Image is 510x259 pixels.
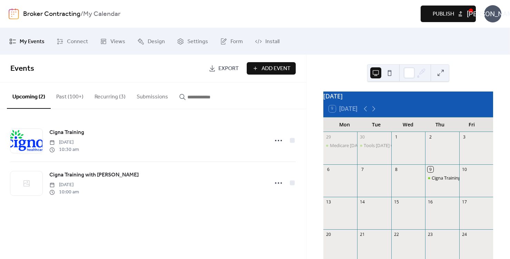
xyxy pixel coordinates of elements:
span: Events [10,61,34,76]
div: 6 [325,166,331,172]
div: 14 [360,199,365,205]
span: Publish [433,10,454,18]
span: Add Event [262,65,291,73]
div: 20 [325,231,331,237]
div: [PERSON_NAME] [484,5,501,22]
span: Settings [187,36,208,47]
div: 29 [325,134,331,140]
div: 7 [360,166,365,172]
a: Export [204,62,244,75]
span: [DATE] [49,139,79,146]
button: Past (100+) [51,83,89,108]
div: 15 [393,199,399,205]
a: Install [250,31,285,52]
div: 21 [360,231,365,237]
div: Cigna Training [432,175,461,181]
b: / [80,8,83,21]
a: Cigna Training with [PERSON_NAME] [49,171,139,180]
div: 1 [393,134,399,140]
span: Form [231,36,243,47]
div: Medicare [DATE] with [PERSON_NAME] [330,142,410,148]
a: Cigna Training [49,128,84,137]
a: Broker Contracting [23,8,80,21]
button: Publish [421,6,476,22]
span: 10:00 am [49,189,79,196]
div: 9 [428,166,433,172]
button: Submissions [131,83,174,108]
span: Export [218,65,239,73]
div: Tools Tuesday with Keith Gleason [357,142,391,148]
div: 3 [461,134,467,140]
div: 2 [428,134,433,140]
span: Cigna Training with [PERSON_NAME] [49,171,139,179]
div: Tools [DATE] with [PERSON_NAME] [364,142,435,148]
button: Recurring (3) [89,83,131,108]
div: 10 [461,166,467,172]
div: Thu [424,117,456,132]
div: Tue [361,117,392,132]
div: Cigna Training [425,175,459,181]
div: 17 [461,199,467,205]
a: My Events [4,31,50,52]
div: 24 [461,231,467,237]
span: Views [110,36,125,47]
button: Upcoming (2) [7,83,51,109]
div: 30 [360,134,365,140]
a: Design [132,31,170,52]
a: Connect [51,31,93,52]
span: Install [265,36,279,47]
a: Settings [172,31,213,52]
span: [DATE] [49,181,79,189]
div: Fri [456,117,488,132]
a: Form [215,31,248,52]
span: My Events [20,36,45,47]
div: 13 [325,199,331,205]
a: Views [95,31,130,52]
span: 10:30 am [49,146,79,153]
div: Mon [329,117,361,132]
div: 16 [428,199,433,205]
div: 22 [393,231,399,237]
div: 8 [393,166,399,172]
div: Wed [392,117,424,132]
span: Design [148,36,165,47]
div: Medicare Monday with Doug Carlson [323,142,357,148]
span: Connect [67,36,88,47]
div: [DATE] [323,92,493,100]
b: My Calendar [83,8,120,21]
img: logo [9,8,19,19]
button: Add Event [247,62,296,75]
div: 23 [428,231,433,237]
